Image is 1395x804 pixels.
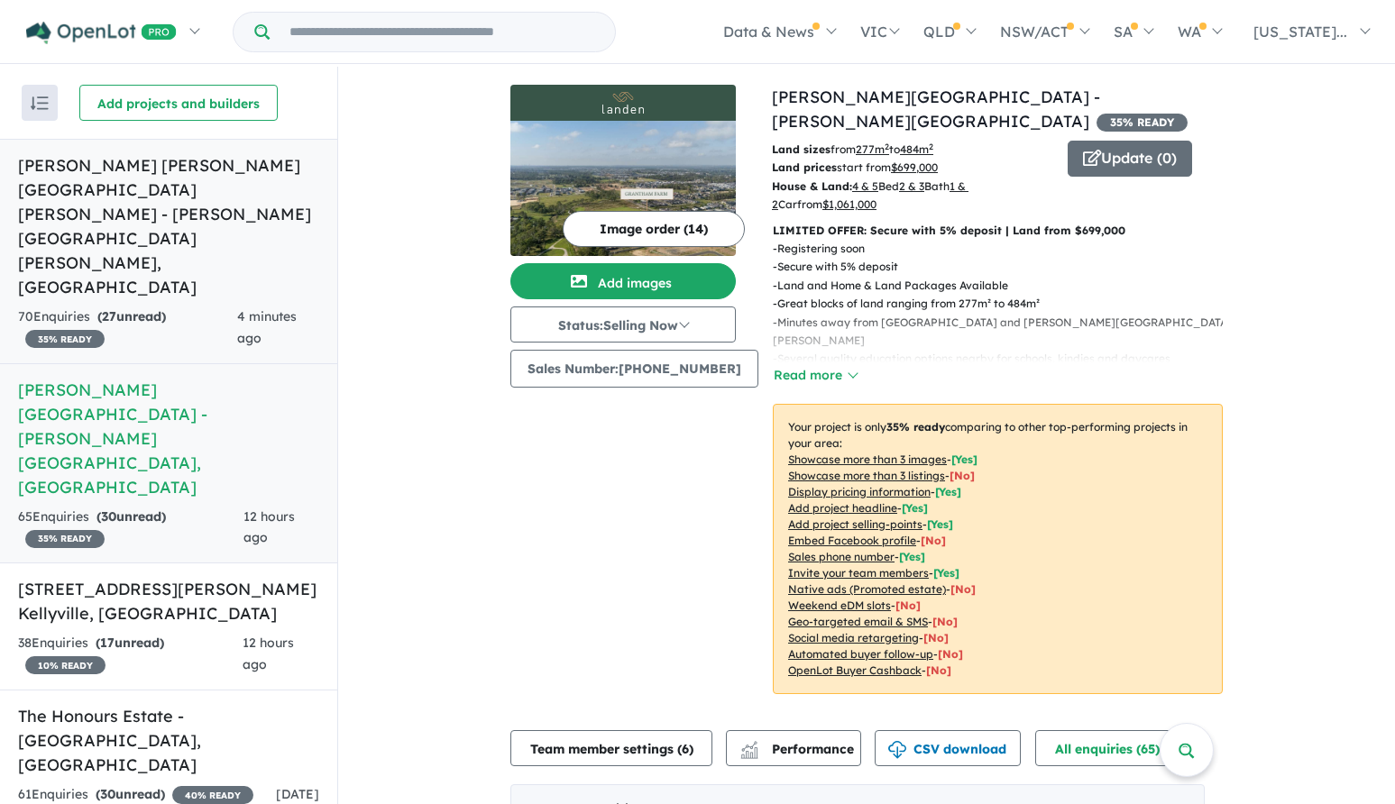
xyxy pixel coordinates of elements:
u: Add project headline [788,501,897,515]
h5: The Honours Estate - [GEOGRAPHIC_DATA] , [GEOGRAPHIC_DATA] [18,704,319,777]
sup: 2 [929,142,933,151]
button: Performance [726,730,861,766]
img: Grantham Farm Estate - Grantham Farm Logo [518,92,729,114]
u: Geo-targeted email & SMS [788,615,928,628]
u: OpenLot Buyer Cashback [788,663,922,677]
span: 4 minutes ago [237,308,297,346]
p: - Secure with 5% deposit [773,258,1237,276]
strong: ( unread) [97,308,166,324]
img: Openlot PRO Logo White [26,22,177,44]
h5: [PERSON_NAME][GEOGRAPHIC_DATA] - [PERSON_NAME][GEOGRAPHIC_DATA] , [GEOGRAPHIC_DATA] [18,378,319,499]
b: Land sizes [772,142,831,156]
u: 484 m [900,142,933,156]
u: Embed Facebook profile [788,534,916,547]
div: 65 Enquir ies [18,507,243,550]
u: Display pricing information [788,485,931,498]
u: Social media retargeting [788,631,919,644]
b: Land prices [772,160,837,174]
p: - Minutes away from [GEOGRAPHIC_DATA] and [PERSON_NAME][GEOGRAPHIC_DATA][PERSON_NAME] [773,314,1237,351]
u: $ 1,061,000 [822,197,876,211]
h5: [STREET_ADDRESS][PERSON_NAME] Kellyville , [GEOGRAPHIC_DATA] [18,577,319,626]
u: Showcase more than 3 listings [788,469,945,482]
u: 4 & 5 [852,179,878,193]
span: 10 % READY [25,656,106,674]
p: LIMITED OFFER: Secure with 5% deposit | Land from $699,000 [773,222,1223,240]
button: CSV download [875,730,1021,766]
span: [No] [895,598,921,612]
p: start from [772,159,1054,177]
span: 30 [101,508,116,525]
span: 17 [100,635,115,651]
p: - Registering soon [773,240,1237,258]
u: Invite your team members [788,566,929,580]
p: Bed Bath Car from [772,178,1054,215]
u: Weekend eDM slots [788,598,891,612]
img: bar-chart.svg [740,747,758,759]
span: [ Yes ] [933,566,959,580]
button: Image order (14) [563,211,745,247]
strong: ( unread) [96,786,165,802]
span: [ Yes ] [899,550,925,563]
span: [ Yes ] [902,501,928,515]
span: 12 hours ago [243,635,294,672]
span: 30 [100,786,115,802]
u: $ 699,000 [891,160,938,174]
b: House & Land: [772,179,852,193]
sup: 2 [885,142,889,151]
strong: ( unread) [96,635,164,651]
span: [DATE] [276,786,319,802]
a: [PERSON_NAME][GEOGRAPHIC_DATA] - [PERSON_NAME][GEOGRAPHIC_DATA] [772,87,1100,132]
span: to [889,142,933,156]
b: 35 % ready [886,420,945,434]
span: [No] [932,615,958,628]
strong: ( unread) [96,508,166,525]
u: Automated buyer follow-up [788,647,933,661]
p: - Great blocks of land ranging from 277m² to 484m² [773,295,1237,313]
div: 38 Enquir ies [18,633,243,676]
span: 27 [102,308,116,324]
span: 35 % READY [25,330,105,348]
u: 2 & 3 [899,179,924,193]
span: [ No ] [921,534,946,547]
input: Try estate name, suburb, builder or developer [273,13,611,51]
div: 70 Enquir ies [18,306,237,350]
button: Add images [510,263,736,299]
span: 35 % READY [25,530,105,548]
span: [No] [950,582,976,596]
span: [ Yes ] [951,452,977,466]
button: All enquiries (65) [1035,730,1198,766]
u: Sales phone number [788,550,895,563]
u: Native ads (Promoted estate) [788,582,946,596]
u: 277 m [856,142,889,156]
p: from [772,141,1054,159]
span: [No] [923,631,949,644]
button: Status:Selling Now [510,306,736,343]
span: 40 % READY [172,786,253,804]
button: Read more [773,365,858,386]
p: Your project is only comparing to other top-performing projects in your area: - - - - - - - - - -... [773,404,1223,694]
img: line-chart.svg [741,741,757,751]
span: [No] [938,647,963,661]
span: [US_STATE]... [1253,23,1347,41]
button: Update (0) [1068,141,1192,177]
span: [ Yes ] [927,517,953,531]
span: 35 % READY [1097,114,1188,132]
u: Showcase more than 3 images [788,452,947,466]
button: Team member settings (6) [510,730,712,766]
span: 12 hours ago [243,508,295,546]
img: download icon [888,741,906,759]
button: Sales Number:[PHONE_NUMBER] [510,350,758,388]
img: sort.svg [31,96,49,110]
span: Performance [743,741,854,757]
p: - Land and Home & Land Packages Available [773,277,1237,295]
a: Grantham Farm Estate - Grantham Farm LogoGrantham Farm Estate - Grantham Farm [510,85,736,256]
span: [ Yes ] [935,485,961,498]
span: 6 [682,741,689,757]
span: [No] [926,663,951,677]
img: Grantham Farm Estate - Grantham Farm [510,121,736,256]
h5: [PERSON_NAME] [PERSON_NAME][GEOGRAPHIC_DATA][PERSON_NAME] - [PERSON_NAME][GEOGRAPHIC_DATA][PERSON... [18,153,319,299]
u: Add project selling-points [788,517,922,531]
button: Add projects and builders [79,85,278,121]
span: [ No ] [950,469,975,482]
p: - Several quality education options nearby for schools, kindies and daycares [773,350,1237,368]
